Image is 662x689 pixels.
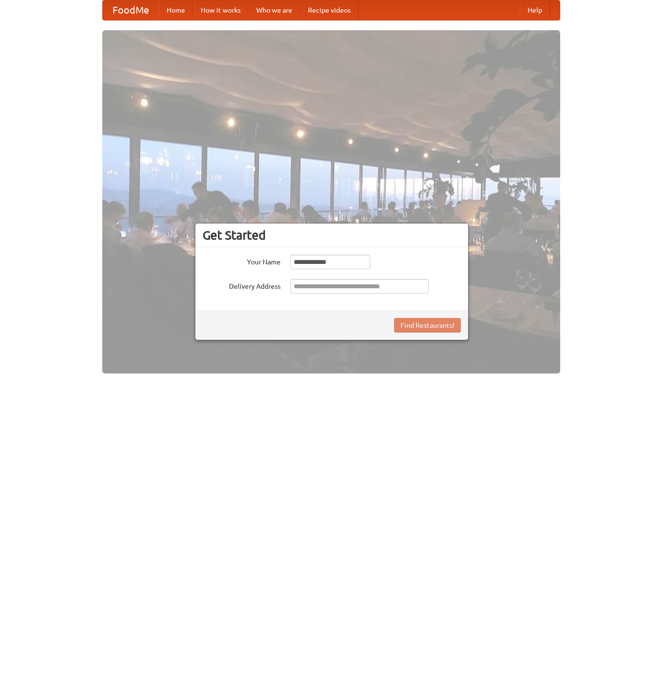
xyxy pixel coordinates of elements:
[159,0,193,20] a: Home
[193,0,248,20] a: How it works
[203,255,281,267] label: Your Name
[203,279,281,291] label: Delivery Address
[300,0,359,20] a: Recipe videos
[203,228,461,242] h3: Get Started
[248,0,300,20] a: Who we are
[520,0,550,20] a: Help
[394,318,461,333] button: Find Restaurants!
[103,0,159,20] a: FoodMe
